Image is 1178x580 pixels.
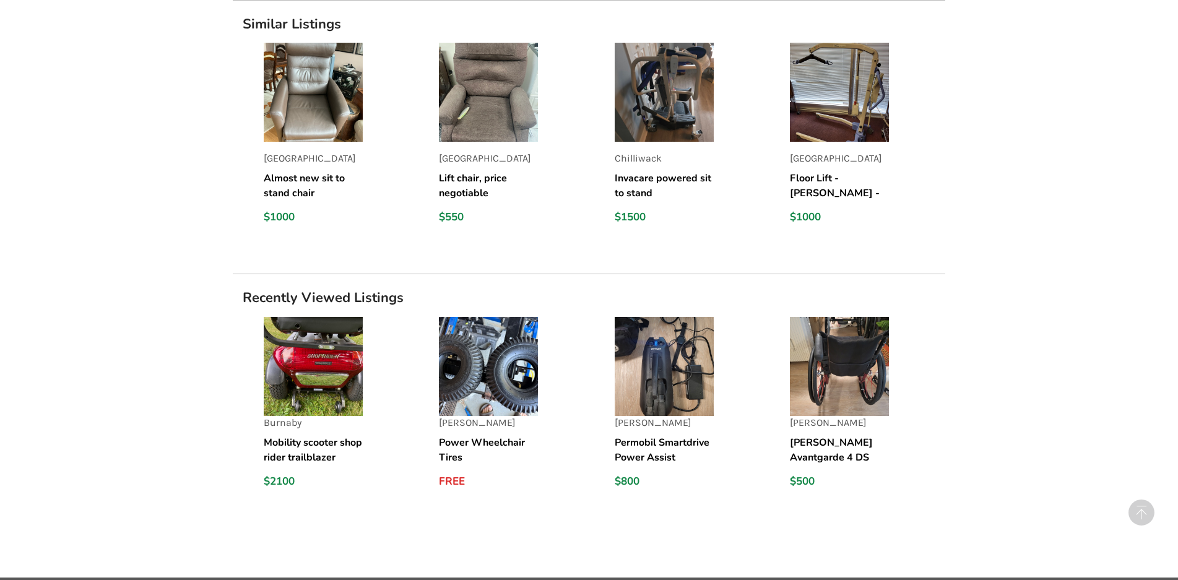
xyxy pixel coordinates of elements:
p: [GEOGRAPHIC_DATA] [439,152,538,166]
div: $550 [439,210,538,224]
a: listing[GEOGRAPHIC_DATA]Floor Lift - [PERSON_NAME] - Advanced 340$1000 [790,43,945,234]
h5: Permobil Smartdrive Power Assist [615,435,714,465]
h5: Almost new sit to stand chair [264,171,363,201]
div: $500 [790,475,889,488]
h5: Lift chair, price negotiable [439,171,538,201]
a: listingChilliwackInvacare powered sit to stand$1500 [615,43,770,234]
p: Burnaby [264,416,363,430]
a: listing[GEOGRAPHIC_DATA]Lift chair, price negotiable$550 [439,43,594,234]
img: listing [264,43,363,142]
img: listing [439,43,538,142]
div: $2100 [264,475,363,488]
img: listing [790,43,889,142]
h5: Floor Lift - [PERSON_NAME] - Advanced 340 [790,171,889,201]
p: [PERSON_NAME] [439,416,538,430]
a: listing[GEOGRAPHIC_DATA]Almost new sit to stand chair$1000 [264,43,419,234]
div: FREE [439,475,538,488]
h5: Mobility scooter shop rider trailblazer [264,435,363,465]
img: listing [439,317,538,416]
div: $1000 [790,210,889,224]
p: [GEOGRAPHIC_DATA] [790,152,889,166]
img: listing [264,317,363,416]
img: listing [615,43,714,142]
div: $1000 [264,210,363,224]
img: listing [615,317,714,416]
h1: Similar Listings [233,15,945,33]
p: [PERSON_NAME] [790,416,889,430]
p: Chilliwack [615,152,714,166]
a: listing[PERSON_NAME][PERSON_NAME] Avantgarde 4 DS Folding Wheelchair$500 [790,317,945,508]
a: listing[PERSON_NAME]Power Wheelchair TiresFREE [439,317,594,508]
p: [GEOGRAPHIC_DATA] [264,152,363,166]
p: [PERSON_NAME] [615,416,714,430]
h5: Power Wheelchair Tires [439,435,538,465]
img: listing [790,317,889,416]
div: $1500 [615,210,714,224]
a: listingBurnabyMobility scooter shop rider trailblazer$2100 [264,317,419,508]
a: listing[PERSON_NAME]Permobil Smartdrive Power Assist$800 [615,317,770,508]
h5: Invacare powered sit to stand [615,171,714,201]
h5: [PERSON_NAME] Avantgarde 4 DS Folding Wheelchair [790,435,889,465]
div: $800 [615,475,714,488]
h1: Recently Viewed Listings [233,289,945,306]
